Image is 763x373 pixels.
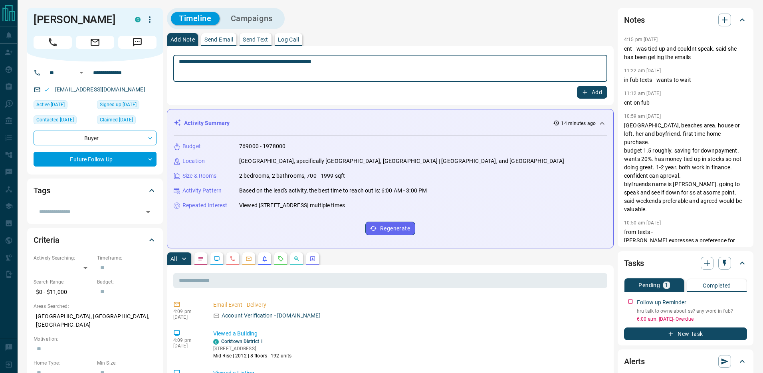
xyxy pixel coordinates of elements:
[638,282,660,288] p: Pending
[624,91,661,96] p: 11:12 am [DATE]
[277,256,284,262] svg: Requests
[34,181,157,200] div: Tags
[97,359,157,367] p: Min Size:
[222,311,321,320] p: Account Verification - [DOMAIN_NAME]
[246,256,252,262] svg: Emails
[624,10,747,30] div: Notes
[665,282,668,288] p: 1
[213,339,219,345] div: condos.ca
[34,13,123,26] h1: [PERSON_NAME]
[624,37,658,42] p: 4:15 pm [DATE]
[624,352,747,371] div: Alerts
[184,119,230,127] p: Activity Summary
[182,201,227,210] p: Repeated Interest
[44,87,50,93] svg: Email Valid
[34,303,157,310] p: Areas Searched:
[239,142,285,151] p: 769000 - 1978000
[118,36,157,49] span: Message
[624,121,747,214] p: [GEOGRAPHIC_DATA], beaches area. house or loft. her and boyfriend. first time home purchase. budg...
[624,113,661,119] p: 10:59 am [DATE]
[624,257,644,270] h2: Tasks
[278,37,299,42] p: Log Call
[170,37,195,42] p: Add Note
[34,100,93,111] div: Tue Aug 12 2025
[100,101,137,109] span: Signed up [DATE]
[34,152,157,167] div: Future Follow Up
[34,131,157,145] div: Buyer
[223,12,281,25] button: Campaigns
[624,355,645,368] h2: Alerts
[239,172,345,180] p: 2 bedrooms, 2 bathrooms, 700 - 1999 sqft
[34,115,93,127] div: Tue Aug 16 2022
[173,309,201,314] p: 4:09 pm
[214,256,220,262] svg: Lead Browsing Activity
[243,37,268,42] p: Send Text
[624,254,747,273] div: Tasks
[174,116,607,131] div: Activity Summary14 minutes ago
[703,283,731,288] p: Completed
[293,256,300,262] svg: Opportunities
[637,315,747,323] p: 6:00 a.m. [DATE] - Overdue
[182,172,217,180] p: Size & Rooms
[173,343,201,349] p: [DATE]
[97,278,157,286] p: Budget:
[309,256,316,262] svg: Agent Actions
[204,37,233,42] p: Send Email
[637,298,686,307] p: Follow up Reminder
[34,184,50,197] h2: Tags
[173,337,201,343] p: 4:09 pm
[182,186,222,195] p: Activity Pattern
[239,186,427,195] p: Based on the lead's activity, the best time to reach out is: 6:00 AM - 3:00 PM
[624,327,747,340] button: New Task
[34,310,157,331] p: [GEOGRAPHIC_DATA], [GEOGRAPHIC_DATA], [GEOGRAPHIC_DATA]
[213,301,604,309] p: Email Event - Delivery
[100,116,133,124] span: Claimed [DATE]
[97,254,157,262] p: Timeframe:
[77,68,86,77] button: Open
[36,116,74,124] span: Contacted [DATE]
[34,230,157,250] div: Criteria
[262,256,268,262] svg: Listing Alerts
[221,339,263,344] a: Corktown District Ⅱ
[213,352,291,359] p: Mid-Rise | 2012 | 8 floors | 192 units
[239,201,345,210] p: Viewed [STREET_ADDRESS] multiple times
[173,314,201,320] p: [DATE]
[55,86,145,93] a: [EMAIL_ADDRESS][DOMAIN_NAME]
[34,286,93,299] p: $0 - $11,000
[624,14,645,26] h2: Notes
[34,359,93,367] p: Home Type:
[143,206,154,218] button: Open
[561,120,596,127] p: 14 minutes ago
[365,222,415,235] button: Regenerate
[182,157,205,165] p: Location
[624,68,661,73] p: 11:22 am [DATE]
[637,308,747,315] p: hru talk to owne about ss? any word in fub?
[213,329,604,338] p: Viewed a Building
[624,220,661,226] p: 10:50 am [DATE]
[34,234,59,246] h2: Criteria
[36,101,65,109] span: Active [DATE]
[34,36,72,49] span: Call
[76,36,114,49] span: Email
[34,335,157,343] p: Motivation:
[34,254,93,262] p: Actively Searching:
[577,86,607,99] button: Add
[182,142,201,151] p: Budget
[171,12,220,25] button: Timeline
[213,345,291,352] p: [STREET_ADDRESS]
[97,100,157,111] div: Sun Aug 14 2022
[34,278,93,286] p: Search Range:
[624,45,747,62] p: cnt - was tied up and couldnt speak. said she has been geting the emails
[198,256,204,262] svg: Notes
[624,76,747,84] p: in fub texts - wants to wait
[135,17,141,22] div: condos.ca
[239,157,565,165] p: [GEOGRAPHIC_DATA], specifically [GEOGRAPHIC_DATA], [GEOGRAPHIC_DATA] | [GEOGRAPHIC_DATA], and [GE...
[624,99,747,107] p: cnt on fub
[230,256,236,262] svg: Calls
[97,115,157,127] div: Mon Mar 10 2025
[170,256,177,262] p: All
